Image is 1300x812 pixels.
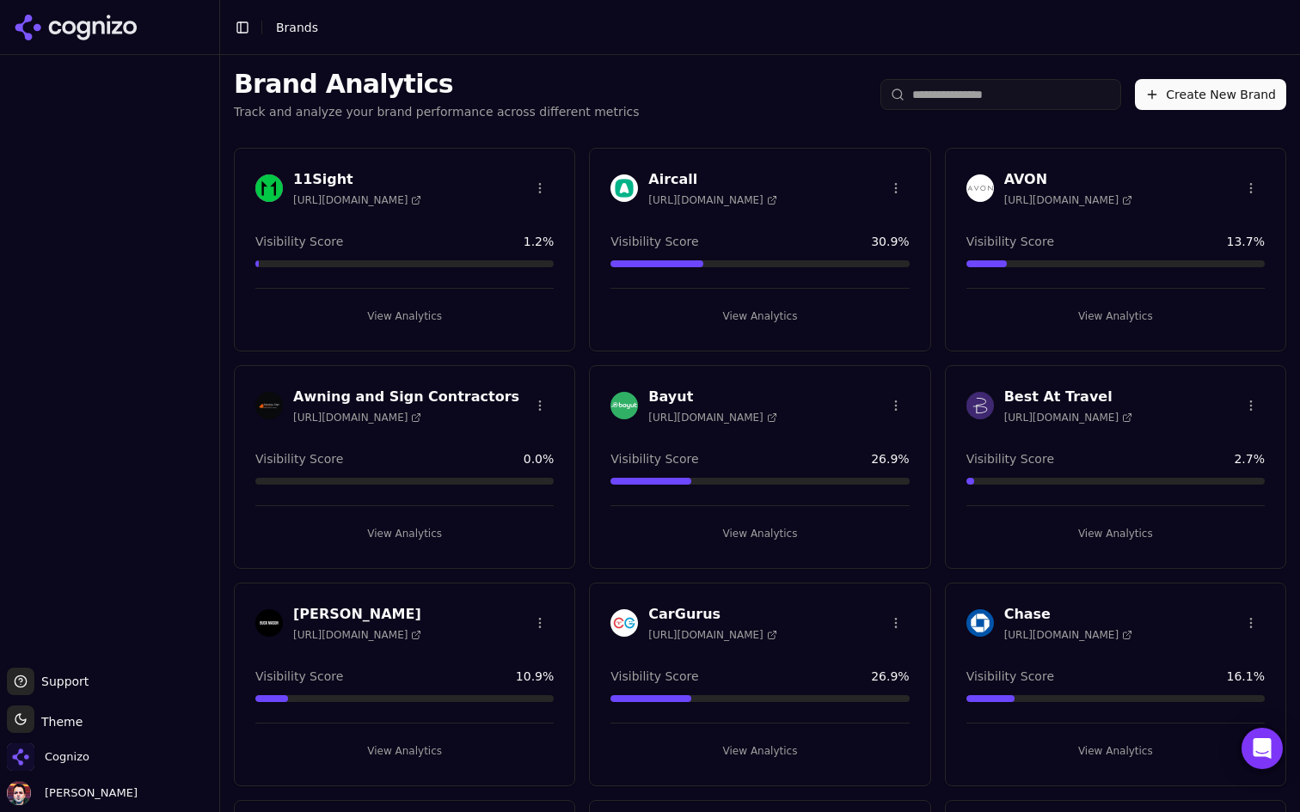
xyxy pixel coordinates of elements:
img: AVON [966,174,994,202]
img: Best At Travel [966,392,994,419]
span: Theme [34,715,83,729]
span: [URL][DOMAIN_NAME] [648,411,776,424]
button: View Analytics [255,520,554,547]
img: Cognizo [7,743,34,771]
img: Awning and Sign Contractors [255,392,283,419]
span: 13.7 % [1227,233,1265,250]
button: View Analytics [966,520,1265,547]
button: View Analytics [610,737,909,765]
h3: Aircall [648,169,776,190]
span: Visibility Score [966,233,1054,250]
img: Buck Mason [255,609,283,637]
span: Visibility Score [610,450,698,467]
button: View Analytics [966,302,1265,330]
button: View Analytics [610,302,909,330]
img: Chase [966,609,994,637]
span: 26.9 % [871,668,909,685]
button: View Analytics [610,520,909,547]
h3: CarGurus [648,604,776,625]
span: Visibility Score [966,668,1054,685]
button: Open user button [7,781,138,805]
span: 2.7 % [1234,450,1265,467]
span: [URL][DOMAIN_NAME] [648,193,776,207]
span: [URL][DOMAIN_NAME] [293,628,421,642]
span: Visibility Score [610,233,698,250]
span: Brands [276,21,318,34]
span: 30.9 % [871,233,909,250]
h3: Awning and Sign Contractors [293,387,519,407]
h3: Chase [1004,604,1132,625]
nav: breadcrumb [276,19,318,36]
h1: Brand Analytics [234,69,640,100]
span: 10.9 % [516,668,554,685]
span: [URL][DOMAIN_NAME] [1004,628,1132,642]
img: CarGurus [610,609,638,637]
span: Visibility Score [966,450,1054,467]
span: Support [34,673,89,690]
h3: [PERSON_NAME] [293,604,421,625]
span: [URL][DOMAIN_NAME] [293,411,421,424]
h3: Best At Travel [1004,387,1132,407]
button: Open organization switcher [7,743,89,771]
img: Bayut [610,392,638,419]
img: 11Sight [255,174,283,202]
h3: Bayut [648,387,776,407]
span: [URL][DOMAIN_NAME] [293,193,421,207]
span: 1.2 % [524,233,555,250]
span: Visibility Score [255,450,343,467]
span: 16.1 % [1227,668,1265,685]
span: Cognizo [45,749,89,765]
button: View Analytics [255,302,554,330]
span: [URL][DOMAIN_NAME] [1004,411,1132,424]
img: Aircall [610,174,638,202]
h3: 11Sight [293,169,421,190]
button: Create New Brand [1135,79,1286,110]
button: View Analytics [255,737,554,765]
span: 26.9 % [871,450,909,467]
img: Deniz Ozcan [7,781,31,805]
span: [URL][DOMAIN_NAME] [1004,193,1132,207]
span: [URL][DOMAIN_NAME] [648,628,776,642]
span: 0.0 % [524,450,555,467]
div: Open Intercom Messenger [1242,728,1283,769]
button: View Analytics [966,737,1265,765]
p: Track and analyze your brand performance across different metrics [234,103,640,120]
span: Visibility Score [255,668,343,685]
span: Visibility Score [255,233,343,250]
span: [PERSON_NAME] [38,785,138,801]
span: Visibility Score [610,668,698,685]
h3: AVON [1004,169,1132,190]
